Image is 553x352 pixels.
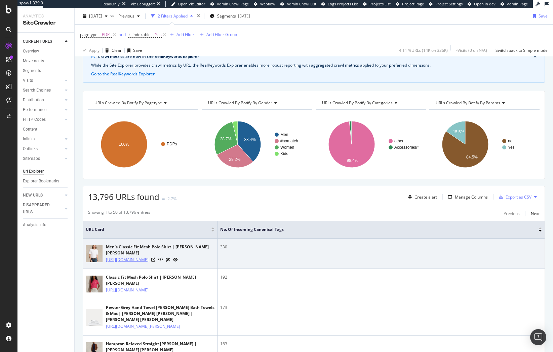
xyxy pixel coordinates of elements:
[119,32,126,37] div: and
[23,136,35,143] div: Inlinks
[396,1,424,7] a: Project Page
[23,77,63,84] a: Visits
[207,11,253,22] button: Segments[DATE]
[86,274,103,294] img: main image
[445,193,488,201] button: Manage Columns
[23,168,70,175] a: Url Explorer
[466,155,478,160] text: 84.5%
[98,54,534,60] div: Crawl metrics are now in the RealKeywords Explorer
[501,1,528,7] a: Admin Page
[206,32,237,37] div: Add Filter Group
[316,115,426,174] svg: A chart.
[23,155,40,162] div: Sitemaps
[363,1,391,7] a: Projects List
[155,30,162,39] span: Yes
[455,194,488,200] div: Manage Columns
[80,11,110,22] button: [DATE]
[151,258,155,262] a: Visit Online Page
[98,32,101,37] span: =
[23,67,70,74] a: Segments
[167,142,177,146] text: PDPs
[220,341,542,347] div: 163
[148,11,196,22] button: 2 Filters Applied
[220,274,542,280] div: 192
[280,132,288,137] text: Men
[106,244,214,256] div: Men's Classic Fit Mesh Polo Shirt | [PERSON_NAME] [PERSON_NAME]
[207,98,306,108] h4: URLs Crawled By Botify By gender
[196,13,201,20] div: times
[89,13,102,19] span: 2025 Oct. 11th
[287,1,316,6] span: Admin Crawl List
[414,194,437,200] div: Create alert
[23,106,63,113] a: Performance
[496,191,531,202] button: Export as CSV
[468,1,496,7] a: Open in dev
[80,45,100,56] button: Apply
[260,1,275,6] span: Webflow
[493,45,548,56] button: Switch back to Simple mode
[178,1,205,6] span: Open Viz Editor
[23,48,70,55] a: Overview
[23,202,57,216] div: DISAPPEARED URLS
[394,145,419,150] text: Accessories/*
[86,243,103,264] img: main image
[23,97,63,104] a: Distribution
[80,32,97,37] span: pagetype
[321,98,420,108] h4: URLs Crawled By Botify By categories
[86,307,103,328] img: main image
[220,137,232,141] text: 28.7%
[88,115,198,174] svg: A chart.
[83,48,545,83] div: info banner
[244,137,256,142] text: 38.4%
[23,106,46,113] div: Performance
[23,202,63,216] a: DISAPPEARED URLS
[110,12,116,18] span: vs
[23,145,38,152] div: Outlinks
[167,31,194,39] button: Add Filter
[474,1,496,6] span: Open in dev
[131,1,155,7] div: Viz Debugger:
[94,100,162,106] span: URLs Crawled By Botify By pagetype
[23,178,59,185] div: Explorer Bookmarks
[280,139,298,143] text: #nomatch
[102,30,112,39] span: PDPs
[88,209,150,217] div: Showing 1 to 50 of 13,796 entries
[280,145,294,150] text: Women
[369,1,391,6] span: Projects List
[394,139,403,143] text: other
[429,115,540,174] div: A chart.
[23,126,70,133] a: Content
[435,1,463,6] span: Project Settings
[125,45,142,56] button: Save
[23,38,63,45] a: CURRENT URLS
[23,145,63,152] a: Outlinks
[23,48,39,55] div: Overview
[158,13,188,19] div: 2 Filters Applied
[23,126,37,133] div: Content
[217,1,249,6] span: Admin Crawl Page
[399,47,448,53] div: 4.11 % URLs ( 14K on 336K )
[112,47,122,53] div: Clear
[106,274,214,286] div: Classic Fit Mesh Polo Shirt | [PERSON_NAME] [PERSON_NAME]
[405,191,437,202] button: Create alert
[280,151,288,156] text: Kids
[119,142,129,147] text: 100%
[280,1,316,7] a: Admin Crawl List
[322,100,393,106] span: URLs Crawled By Botify By categories
[532,52,538,61] button: close banner
[23,178,70,185] a: Explorer Bookmarks
[429,1,463,7] a: Project Settings
[162,198,165,200] img: Equal
[23,116,63,123] a: HTTP Codes
[23,116,46,123] div: HTTP Codes
[158,257,163,262] button: View HTML Source
[86,226,209,233] span: URL Card
[88,191,159,202] span: 13,796 URLs found
[202,115,312,174] svg: A chart.
[220,244,542,250] div: 330
[91,62,537,68] div: While the Site Explorer provides crawl metrics by URL, the RealKeywords Explorer enables more rob...
[133,47,142,53] div: Save
[103,1,121,7] div: ReadOnly:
